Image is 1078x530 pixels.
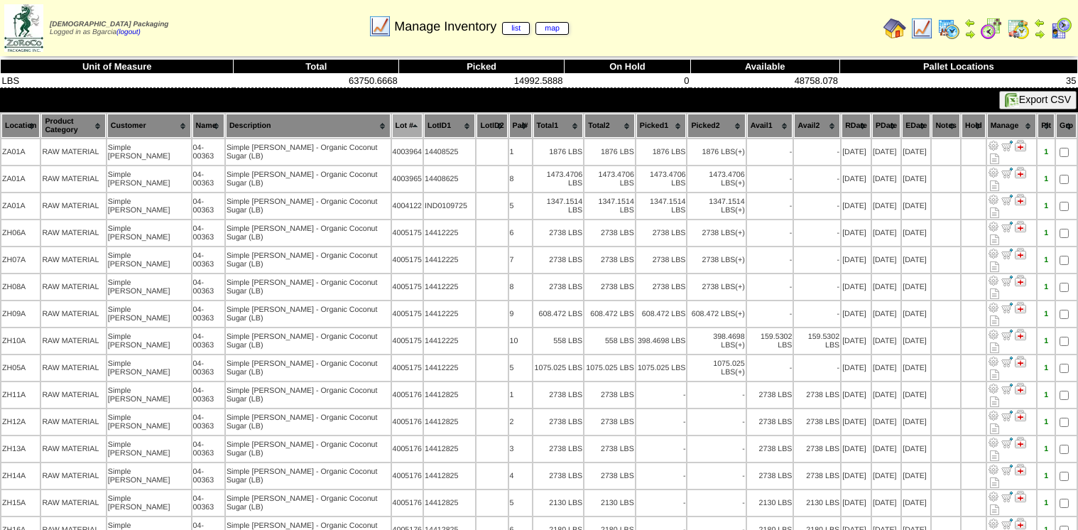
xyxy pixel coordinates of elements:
[392,166,423,192] td: 4003965
[937,17,960,40] img: calendarprod.gif
[794,382,840,408] td: 2738 LBS
[794,193,840,219] td: -
[747,114,793,138] th: Avail1
[636,301,687,327] td: 608.472 LBS
[1001,491,1013,502] img: Move
[192,193,224,219] td: 04-00363
[1015,410,1026,421] img: Manage Hold
[41,274,105,300] td: RAW MATERIAL
[226,139,391,165] td: Simple [PERSON_NAME] - Organic Coconut Sugar (LB)
[1015,356,1026,367] img: Manage Hold
[4,4,43,52] img: zoroco-logo-small.webp
[687,355,745,381] td: 1075.025 LBS
[584,193,635,219] td: 1347.1514 LBS
[987,114,1037,138] th: Manage
[932,114,960,138] th: Notes
[842,301,871,327] td: [DATE]
[687,382,745,408] td: -
[687,193,745,219] td: 1347.1514 LBS
[1001,518,1013,529] img: Move
[533,328,584,354] td: 558 LBS
[988,518,999,529] img: Adjust
[502,22,530,35] a: list
[107,301,191,327] td: Simple [PERSON_NAME]
[902,382,930,408] td: [DATE]
[872,166,900,192] td: [DATE]
[990,261,999,272] i: Note
[1,328,40,354] td: ZH10A
[872,193,900,219] td: [DATE]
[41,114,105,138] th: Product Category
[1015,491,1026,502] img: Manage Hold
[1001,140,1013,151] img: Move
[192,166,224,192] td: 04-00363
[842,355,871,381] td: [DATE]
[1038,337,1054,345] div: 1
[990,369,999,380] i: Note
[735,256,744,264] div: (+)
[1001,302,1013,313] img: Move
[962,114,986,138] th: Hold
[533,247,584,273] td: 2738 LBS
[1007,17,1030,40] img: calendarinout.gif
[424,193,475,219] td: IND0109725
[192,274,224,300] td: 04-00363
[50,21,168,36] span: Logged in as Bgarcia
[1034,28,1045,40] img: arrowright.gif
[990,288,999,299] i: Note
[1038,175,1054,183] div: 1
[392,139,423,165] td: 4003964
[533,382,584,408] td: 2738 LBS
[107,139,191,165] td: Simple [PERSON_NAME]
[1,60,234,74] th: Unit of Measure
[747,328,793,354] td: 159.5302 LBS
[584,139,635,165] td: 1876 LBS
[990,207,999,218] i: Note
[1038,202,1054,210] div: 1
[687,220,745,246] td: 2738 LBS
[107,382,191,408] td: Simple [PERSON_NAME]
[902,166,930,192] td: [DATE]
[226,328,391,354] td: Simple [PERSON_NAME] - Organic Coconut Sugar (LB)
[1001,221,1013,232] img: Move
[842,382,871,408] td: [DATE]
[509,274,532,300] td: 8
[687,328,745,354] td: 398.4698 LBS
[1001,383,1013,394] img: Move
[910,17,933,40] img: line_graph.gif
[747,193,793,219] td: -
[192,139,224,165] td: 04-00363
[902,301,930,327] td: [DATE]
[988,248,999,259] img: Adjust
[1,193,40,219] td: ZA01A
[988,329,999,340] img: Adjust
[902,328,930,354] td: [DATE]
[116,28,141,36] a: (logout)
[902,139,930,165] td: [DATE]
[192,220,224,246] td: 04-00363
[687,247,745,273] td: 2738 LBS
[990,315,999,326] i: Note
[1015,302,1026,313] img: Manage Hold
[636,193,687,219] td: 1347.1514 LBS
[839,60,1077,74] th: Pallet Locations
[636,328,687,354] td: 398.4698 LBS
[41,139,105,165] td: RAW MATERIAL
[747,139,793,165] td: -
[988,410,999,421] img: Adjust
[584,301,635,327] td: 608.472 LBS
[988,221,999,232] img: Adjust
[636,247,687,273] td: 2738 LBS
[990,342,999,353] i: Note
[107,166,191,192] td: Simple [PERSON_NAME]
[964,28,976,40] img: arrowright.gif
[399,74,565,88] td: 14992.5888
[1015,383,1026,394] img: Manage Hold
[1015,275,1026,286] img: Manage Hold
[842,139,871,165] td: [DATE]
[584,328,635,354] td: 558 LBS
[1,382,40,408] td: ZH11A
[872,220,900,246] td: [DATE]
[424,220,475,246] td: 14412225
[565,74,691,88] td: 0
